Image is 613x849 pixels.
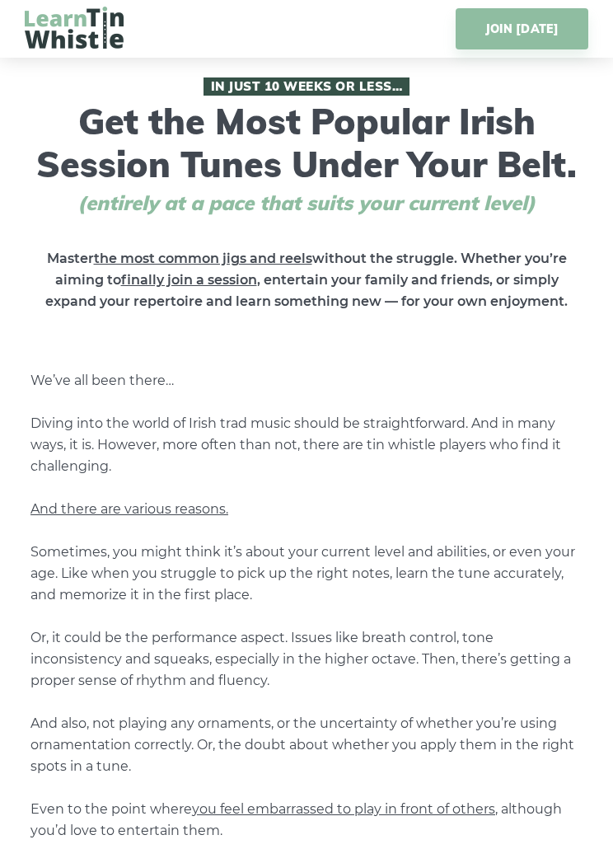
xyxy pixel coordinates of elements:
[45,251,568,309] strong: Master without the struggle. Whether you’re aiming to , entertain your family and friends, or sim...
[30,501,228,517] span: And there are various reasons.
[204,77,409,96] span: In Just 10 Weeks or Less…
[192,801,495,817] span: you feel embarrassed to play in front of others
[456,8,588,49] a: JOIN [DATE]
[94,251,312,266] span: the most common jigs and reels
[25,7,124,49] img: LearnTinWhistle.com
[25,77,588,215] h1: Get the Most Popular Irish Session Tunes Under Your Belt.
[121,272,257,288] span: finally join a session
[47,191,566,215] span: (entirely at a pace that suits your current level)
